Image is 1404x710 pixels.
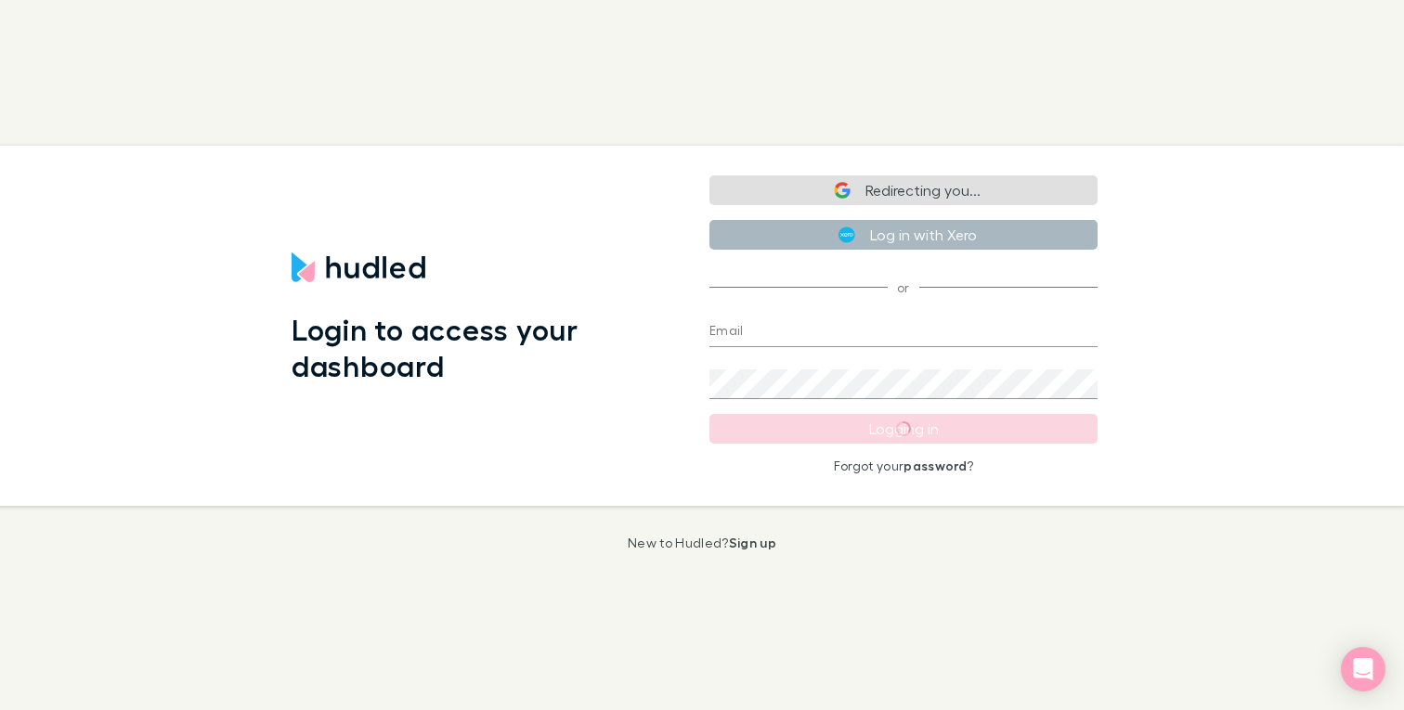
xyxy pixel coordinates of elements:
[292,252,425,282] img: Hudled's Logo
[838,226,855,243] img: Xero's logo
[628,536,776,550] p: New to Hudled?
[709,458,1098,473] p: Forgot your ?
[729,535,776,550] a: Sign up
[903,458,967,473] a: password
[292,312,680,383] h1: Login to access your dashboard
[1341,647,1385,691] div: Open Intercom Messenger
[834,182,851,199] img: Google logo
[709,287,1098,288] span: or
[709,220,1098,250] button: Log in with Xero
[709,175,1098,205] button: Redirecting you...
[709,414,1098,444] button: Logging in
